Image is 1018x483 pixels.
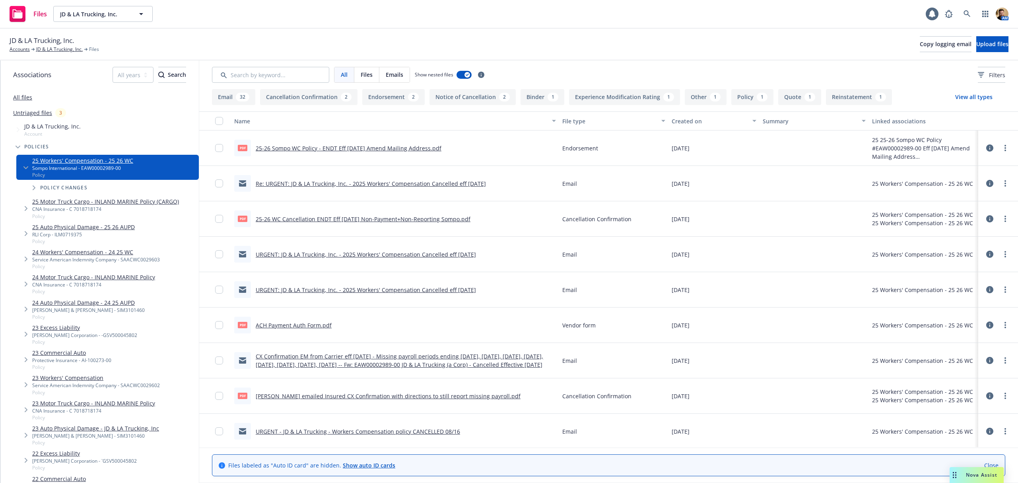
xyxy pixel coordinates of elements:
button: Policy [731,89,773,105]
div: 2 [341,93,352,101]
div: [PERSON_NAME] & [PERSON_NAME] - SIM3101460 [32,432,159,439]
a: 24 Auto Physical Damage - 24 25 AUPD [32,298,145,307]
div: 2 [499,93,510,101]
a: Show auto ID cards [343,462,395,469]
a: Files [6,3,50,25]
div: File type [562,117,657,125]
span: Endorsement [562,144,598,152]
input: Toggle Row Selected [215,179,223,187]
span: Cancellation Confirmation [562,215,631,223]
button: Binder [521,89,564,105]
div: 25 Workers' Compensation - 25 26 WC [872,396,973,404]
a: All files [13,93,32,101]
button: Notice of Cancellation [429,89,516,105]
button: Experience Modification Rating [569,89,680,105]
button: Filters [978,67,1005,83]
div: Service American Indemnity Company - SAACWC0029603 [32,256,160,263]
div: 25 Workers' Compensation - 25 26 WC [872,219,973,227]
button: Cancellation Confirmation [260,89,357,105]
span: Policy [32,439,159,446]
span: Policy [32,288,155,295]
a: 25-26 Sompo WC Policy - ENDT Eff [DATE] Amend Mailing Address.pdf [256,144,441,152]
input: Toggle Row Selected [215,250,223,258]
span: [DATE] [672,250,690,259]
span: Filters [989,71,1005,79]
span: Files labeled as "Auto ID card" are hidden. [228,461,395,469]
img: photo [996,8,1008,20]
div: 25 Workers' Compensation - 25 26 WC [872,250,973,259]
span: Show nested files [415,71,453,78]
span: pdf [238,145,247,151]
a: 25 Workers' Compensation - 25 26 WC [32,156,133,165]
span: Account [24,130,81,137]
a: more [1001,179,1010,188]
div: 1 [804,93,815,101]
input: Toggle Row Selected [215,392,223,400]
span: [DATE] [672,392,690,400]
div: 2 [408,93,419,101]
span: Email [562,427,577,436]
button: Name [231,111,559,130]
a: JD & LA Trucking, Inc. [36,46,83,53]
span: JD & LA Trucking, Inc. [10,35,74,46]
a: 23 Auto Physical Damage - JD & LA Trucking, Inc [32,424,159,432]
input: Toggle Row Selected [215,144,223,152]
div: RLI Corp - ILM0719375 [32,231,135,238]
span: Policy [32,213,179,220]
span: Email [562,179,577,188]
span: Policy [32,171,133,178]
a: 25 Auto Physical Damage - 25 26 AUPD [32,223,135,231]
span: Emails [386,70,403,79]
div: 3 [55,108,66,117]
div: CNA Insurance - C 7018718174 [32,281,155,288]
div: 25 Workers' Compensation - 25 26 WC [872,356,973,365]
a: 25 Motor Truck Cargo - INLAND MARINE Policy (CARGO) [32,197,179,206]
a: ACH Payment Auth Form.pdf [256,321,332,329]
a: Untriaged files [13,109,52,117]
button: Endorsement [362,89,425,105]
span: Copy logging email [920,40,971,48]
a: Close [984,461,999,469]
div: 25 Workers' Compensation - 25 26 WC [872,286,973,294]
span: Policy [32,263,160,270]
span: Email [562,356,577,365]
div: CNA Insurance - C 7018718174 [32,206,179,212]
a: [PERSON_NAME] emailed Insured CX Confirmation with directions to still report missing payroll.pdf [256,392,521,400]
a: Re: URGENT: JD & LA Trucking, Inc. - 2025 Workers' Compensation Cancelled eff [DATE] [256,180,486,187]
input: Toggle Row Selected [215,321,223,329]
button: Nova Assist [950,467,1004,483]
a: more [1001,249,1010,259]
a: Report a Bug [941,6,957,22]
a: more [1001,285,1010,294]
input: Toggle Row Selected [215,215,223,223]
div: Linked associations [872,117,975,125]
span: Cancellation Confirmation [562,392,631,400]
button: Other [685,89,727,105]
a: more [1001,391,1010,401]
span: Policies [24,144,49,149]
div: 25 25-26 Sompo WC Policy #EAW00002989-00 Eff [DATE] Amend Mailing Address [872,136,975,161]
span: [DATE] [672,427,690,436]
a: 24 Motor Truck Cargo - INLAND MARINE Policy [32,273,155,281]
input: Select all [215,117,223,125]
div: Service American Indemnity Company - SAACWC0029602 [32,382,160,389]
div: 1 [548,93,558,101]
span: Email [562,286,577,294]
div: 1 [757,93,767,101]
a: 23 Motor Truck Cargo - INLAND MARINE Policy [32,399,155,407]
a: 23 Workers' Compensation [32,374,160,382]
a: Search [959,6,975,22]
span: Policy [32,314,145,320]
span: Files [33,11,47,17]
button: View all types [942,89,1005,105]
span: Policy [32,364,111,370]
span: [DATE] [672,215,690,223]
a: 25-26 WC Cancellation ENDT Eff [DATE] Non-Payment+Non-Reporting Sompo.pdf [256,215,470,223]
div: [PERSON_NAME] & [PERSON_NAME] - SIM3101460 [32,307,145,314]
a: Switch app [977,6,993,22]
span: JD & LA Trucking, Inc. [60,10,129,18]
span: Policy [32,389,160,396]
a: URGENT - JD & LA Trucking - Workers Compensation policy CANCELLED 08/16 [256,428,460,435]
span: Upload files [976,40,1008,48]
span: All [341,70,348,79]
